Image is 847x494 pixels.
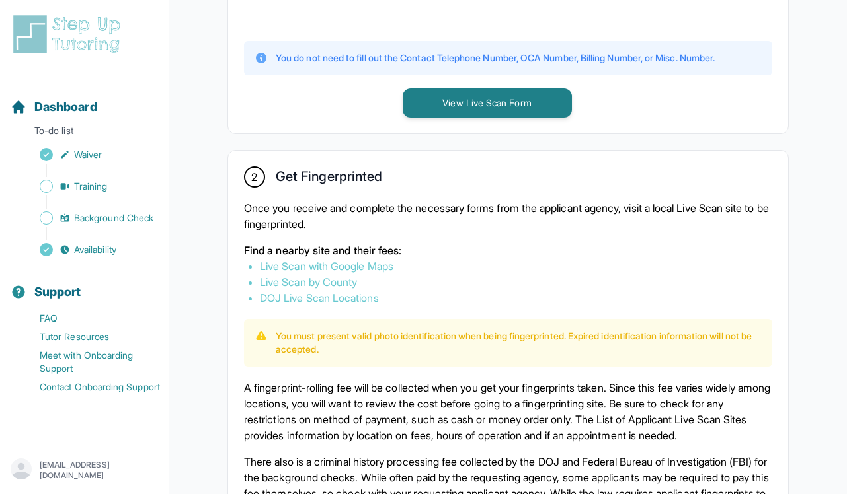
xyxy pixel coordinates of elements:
[276,52,715,65] p: You do not need to fill out the Contact Telephone Number, OCA Number, Billing Number, or Misc. Nu...
[260,260,393,273] a: Live Scan with Google Maps
[34,98,97,116] span: Dashboard
[11,209,169,227] a: Background Check
[244,200,772,232] p: Once you receive and complete the necessary forms from the applicant agency, visit a local Live S...
[74,180,108,193] span: Training
[11,378,169,396] a: Contact Onboarding Support
[11,13,128,55] img: logo
[11,346,169,378] a: Meet with Onboarding Support
[5,124,163,143] p: To-do list
[276,330,762,356] p: You must present valid photo identification when being fingerprinted. Expired identification info...
[403,88,572,118] button: View Live Scan Form
[74,243,116,256] span: Availability
[5,262,163,306] button: Support
[74,148,102,161] span: Waiver
[11,240,169,259] a: Availability
[5,77,163,122] button: Dashboard
[40,460,158,481] p: [EMAIL_ADDRESS][DOMAIN_NAME]
[11,145,169,164] a: Waiver
[11,328,169,346] a: Tutor Resources
[276,168,382,190] h2: Get Fingerprinted
[403,96,572,109] a: View Live Scan Form
[34,283,81,301] span: Support
[251,169,257,185] span: 2
[11,177,169,195] a: Training
[11,98,97,116] a: Dashboard
[11,309,169,328] a: FAQ
[11,458,158,482] button: [EMAIL_ADDRESS][DOMAIN_NAME]
[244,380,772,443] p: A fingerprint-rolling fee will be collected when you get your fingerprints taken. Since this fee ...
[74,211,153,225] span: Background Check
[244,242,772,258] p: Find a nearby site and their fees:
[260,291,379,304] a: DOJ Live Scan Locations
[260,275,357,289] a: Live Scan by County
